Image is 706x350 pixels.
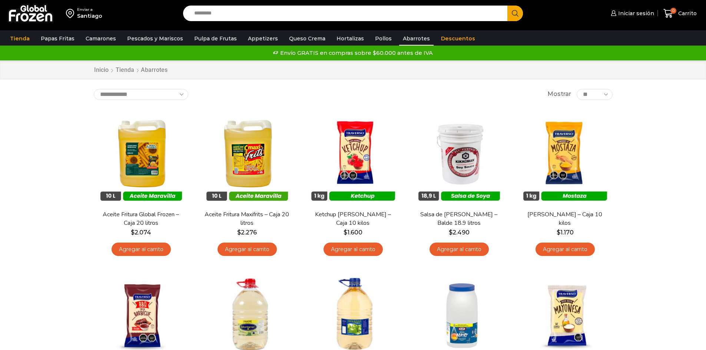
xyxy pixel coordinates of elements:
a: Inicio [94,66,109,74]
bdi: 2.276 [237,229,257,236]
img: address-field-icon.svg [66,7,77,20]
a: Agregar al carrito: “Salsa de Soya Kikkoman - Balde 18.9 litros” [430,243,489,256]
bdi: 2.490 [449,229,470,236]
span: 0 [670,8,676,14]
a: Pulpa de Frutas [190,31,241,46]
bdi: 1.600 [344,229,362,236]
span: $ [237,229,241,236]
span: $ [344,229,347,236]
a: Tienda [115,66,135,74]
span: $ [557,229,560,236]
a: 0 Carrito [662,5,699,22]
a: Camarones [82,31,120,46]
bdi: 1.170 [557,229,574,236]
a: Aceite Fritura Global Frozen – Caja 20 litros [98,210,183,227]
button: Search button [507,6,523,21]
a: Descuentos [437,31,479,46]
a: Papas Fritas [37,31,78,46]
a: Pescados y Mariscos [123,31,187,46]
h1: Abarrotes [141,66,168,73]
a: Agregar al carrito: “Mostaza Traverso - Caja 10 kilos” [536,243,595,256]
span: Iniciar sesión [616,10,654,17]
span: Mostrar [547,90,571,99]
a: Agregar al carrito: “Aceite Fritura Maxifrits - Caja 20 litros” [218,243,277,256]
bdi: 2.074 [131,229,151,236]
a: Ketchup [PERSON_NAME] – Caja 10 kilos [310,210,395,227]
span: $ [131,229,135,236]
a: Appetizers [244,31,282,46]
a: Agregar al carrito: “Ketchup Traverso - Caja 10 kilos” [324,243,383,256]
a: [PERSON_NAME] – Caja 10 kilos [522,210,607,227]
div: Enviar a [77,7,102,12]
a: Iniciar sesión [609,6,654,21]
nav: Breadcrumb [94,66,168,74]
a: Agregar al carrito: “Aceite Fritura Global Frozen – Caja 20 litros” [112,243,171,256]
span: $ [449,229,453,236]
a: Abarrotes [399,31,434,46]
a: Tienda [6,31,33,46]
select: Pedido de la tienda [94,89,188,100]
a: Salsa de [PERSON_NAME] – Balde 18.9 litros [416,210,501,227]
div: Santiago [77,12,102,20]
a: Aceite Fritura Maxifrits – Caja 20 litros [204,210,289,227]
span: Carrito [676,10,697,17]
a: Hortalizas [333,31,368,46]
a: Queso Crema [285,31,329,46]
a: Pollos [371,31,395,46]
